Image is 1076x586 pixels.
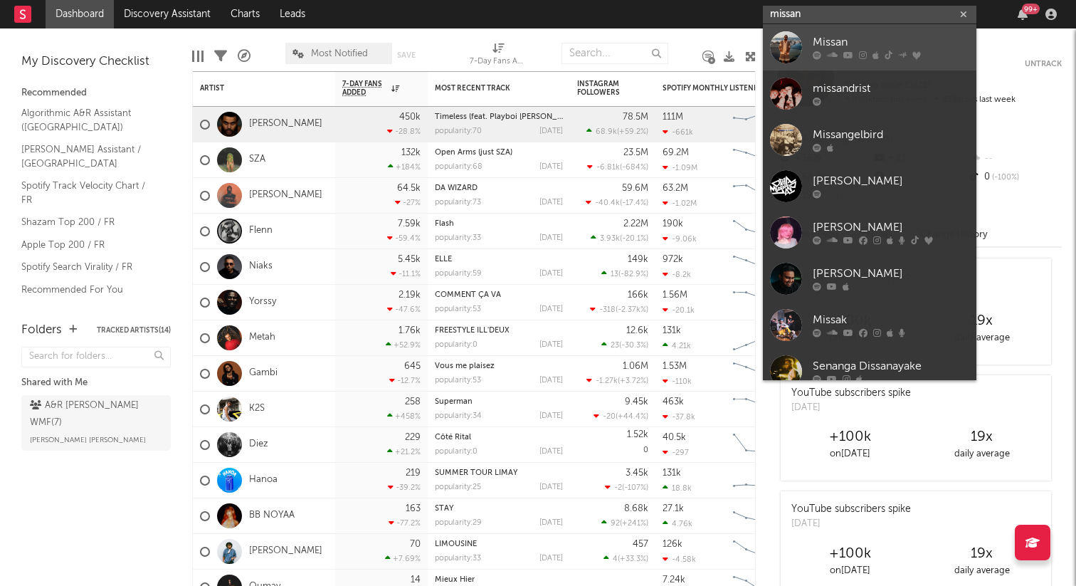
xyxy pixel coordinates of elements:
a: Niaks [249,261,273,273]
div: -39.2 % [388,483,421,492]
div: 2.19k [399,291,421,300]
div: FREESTYLE ILL'DEUX [435,327,563,335]
svg: Chart title [727,178,791,214]
div: ( ) [587,162,648,172]
div: 163 [406,504,421,513]
div: -20.1k [663,305,695,315]
div: popularity: 0 [435,341,478,349]
div: 19 x [916,545,1048,563]
div: +52.9 % [386,340,421,350]
div: Artist [200,84,307,93]
span: +241 % [622,520,646,528]
span: -107 % [624,484,646,492]
div: [DATE] [539,448,563,456]
a: Metah [249,332,275,344]
svg: Chart title [727,214,791,249]
div: Senanga Dissanayake [813,358,969,375]
div: 70 [410,540,421,549]
div: ELLE [435,256,563,263]
div: -1.09M [663,163,697,172]
button: Tracked Artists(14) [97,327,171,334]
div: -12.7 % [389,376,421,385]
div: 219 [406,469,421,478]
a: missandrist [763,70,976,117]
div: daily average [916,563,1048,580]
div: +7.69 % [385,554,421,563]
div: popularity: 33 [435,555,481,563]
span: -318 [599,306,616,314]
div: popularity: 29 [435,519,482,527]
div: Open Arms (just SZA) [435,149,563,157]
div: Spotify Monthly Listeners [663,84,769,93]
div: ( ) [601,269,648,278]
span: 4 [613,555,618,563]
div: 19 x [916,313,1048,330]
a: Timeless (feat. Playboi [PERSON_NAME] & Doechii) - Remix [435,113,653,121]
div: 27.1k [663,504,684,513]
span: 92 [611,520,620,528]
a: Recommended For You [21,282,157,298]
div: ( ) [605,483,648,492]
a: Gambi [249,367,278,380]
span: -30.3 % [621,342,646,350]
span: 68.9k [596,128,617,136]
a: [PERSON_NAME] [763,256,976,302]
div: A&R Pipeline [238,36,250,77]
span: -684 % [622,164,646,172]
span: +59.2 % [619,128,646,136]
button: 99+ [1018,9,1028,20]
div: 69.2M [663,148,689,157]
div: ( ) [594,412,648,421]
div: 1.52k [627,430,648,439]
div: ( ) [586,198,648,207]
div: -27 % [395,198,421,207]
div: 7.59k [398,219,421,229]
div: 12.6k [626,326,648,335]
div: COMMENT ÇA VA [435,291,563,299]
div: 1.06M [623,362,648,371]
div: on [DATE] [784,563,916,580]
div: popularity: 25 [435,483,481,491]
div: -- [967,150,1062,168]
div: 9.45k [625,397,648,407]
a: [PERSON_NAME] [249,118,322,130]
span: -17.4 % [622,199,646,207]
span: [PERSON_NAME] [PERSON_NAME] [30,431,146,449]
a: Apple Top 200 / FR [21,237,157,253]
svg: Chart title [727,498,791,534]
span: -20.1 % [622,235,646,243]
svg: Chart title [727,285,791,320]
div: -77.2 % [389,518,421,528]
a: Flash [435,220,454,228]
div: [DATE] [539,199,563,206]
div: popularity: 53 [435,305,481,313]
span: -2 [614,484,622,492]
div: -28.8 % [387,127,421,136]
div: 111M [663,113,683,122]
div: 7-Day Fans Added (7-Day Fans Added) [470,53,527,70]
div: 5.45k [398,255,421,264]
span: -82.9 % [621,271,646,278]
div: 645 [404,362,421,371]
a: DA WIZARD [435,184,478,192]
a: [PERSON_NAME] [763,163,976,209]
div: daily average [916,330,1048,347]
span: -40.4k [595,199,620,207]
input: Search for artists [763,6,976,23]
div: 8.68k [624,504,648,513]
a: Spotify Search Virality / FR [21,259,157,275]
div: [PERSON_NAME] [813,173,969,190]
div: Filters [214,36,227,77]
div: popularity: 70 [435,127,482,135]
span: -2.37k % [618,306,646,314]
div: popularity: 68 [435,163,482,171]
div: [DATE] [539,305,563,313]
a: STAY [435,505,453,513]
div: 3.45k [626,469,648,478]
div: -661k [663,127,693,137]
a: Shazam Top 200 / FR [21,214,157,230]
div: 463k [663,397,684,407]
div: My Discovery Checklist [21,53,171,70]
span: +44.4 % [618,413,646,421]
svg: Chart title [727,107,791,142]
